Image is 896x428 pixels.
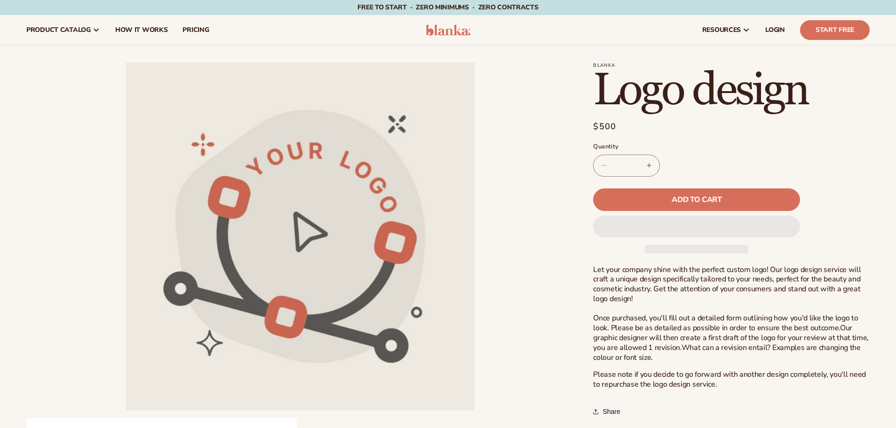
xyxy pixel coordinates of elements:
[672,196,722,203] span: Add to cart
[593,323,869,353] span: Our graphic designer will then create a first draft of the logo for your review at that time, you...
[19,15,108,45] a: product catalog
[765,26,785,34] span: LOGIN
[175,15,216,45] a: pricing
[800,20,870,40] a: Start Free
[182,26,209,34] span: pricing
[702,26,741,34] span: resources
[593,265,870,363] p: Let your company shine with the perfect custom logo! Our logo design service will craft a unique ...
[115,26,168,34] span: How It Works
[593,62,870,68] p: Blanka
[593,313,858,333] span: Once purchased, you'll fill out a detailed form outlining how you'd like the logo to look. Please...
[593,68,870,113] h1: Logo design
[695,15,758,45] a: resources
[108,15,175,45] a: How It Works
[593,188,800,211] button: Add to cart
[593,120,616,133] span: $500
[26,26,91,34] span: product catalog
[593,401,623,422] button: Share
[593,142,800,152] label: Quantity
[593,370,870,389] p: Please note if you decide to go forward with another design completely, you'll need to repurchase...
[357,3,538,12] span: Free to start · ZERO minimums · ZERO contracts
[758,15,793,45] a: LOGIN
[426,24,470,36] img: logo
